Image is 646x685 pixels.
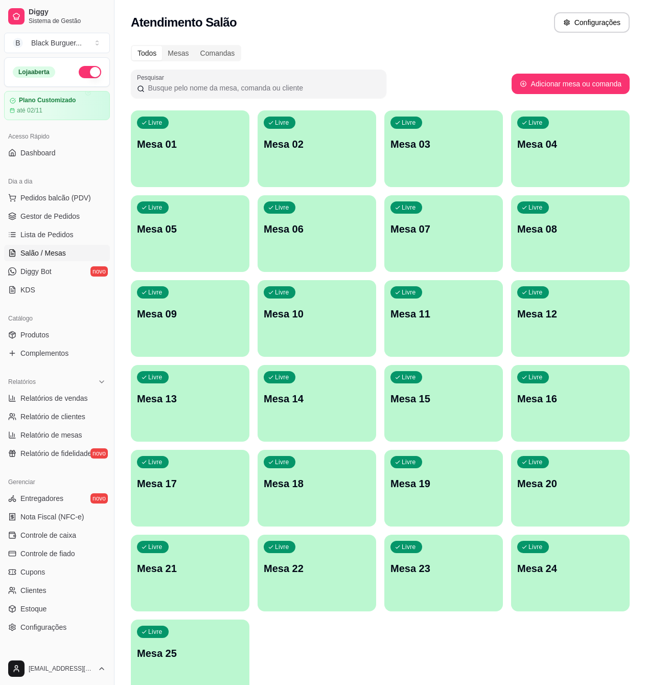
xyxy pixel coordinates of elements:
button: LivreMesa 09 [131,280,249,357]
p: Livre [148,628,163,636]
span: Estoque [20,604,47,614]
p: Mesa 19 [390,476,497,491]
a: Nota Fiscal (NFC-e) [4,509,110,525]
button: LivreMesa 14 [258,365,376,442]
button: LivreMesa 24 [511,535,630,611]
span: Diggy Bot [20,266,52,277]
span: Relatório de clientes [20,412,85,422]
span: Configurações [20,622,66,632]
span: Relatório de fidelidade [20,448,91,459]
p: Mesa 18 [264,476,370,491]
p: Mesa 14 [264,392,370,406]
button: Select a team [4,33,110,53]
a: Gestor de Pedidos [4,208,110,224]
article: até 02/11 [17,106,42,115]
button: LivreMesa 15 [384,365,503,442]
a: Cupons [4,564,110,580]
button: LivreMesa 17 [131,450,249,527]
span: Salão / Mesas [20,248,66,258]
button: LivreMesa 06 [258,195,376,272]
a: Entregadoresnovo [4,490,110,507]
span: Nota Fiscal (NFC-e) [20,512,84,522]
p: Mesa 03 [390,137,497,151]
span: Clientes [20,585,47,596]
span: [EMAIL_ADDRESS][DOMAIN_NAME] [29,665,94,673]
button: LivreMesa 23 [384,535,503,611]
a: Plano Customizadoaté 02/11 [4,91,110,120]
p: Livre [275,288,289,296]
span: KDS [20,285,35,295]
button: LivreMesa 08 [511,195,630,272]
p: Livre [402,373,416,381]
p: Livre [402,458,416,466]
p: Mesa 05 [137,222,243,236]
a: Lista de Pedidos [4,226,110,243]
p: Livre [148,203,163,212]
a: Controle de fiado [4,545,110,562]
p: Livre [275,373,289,381]
p: Mesa 04 [517,137,624,151]
div: Loja aberta [13,66,55,78]
span: Relatórios [8,378,36,386]
a: Estoque [4,601,110,617]
span: Sistema de Gestão [29,17,106,25]
button: LivreMesa 18 [258,450,376,527]
a: Produtos [4,327,110,343]
div: Comandas [195,46,241,60]
p: Livre [528,288,543,296]
p: Mesa 16 [517,392,624,406]
button: LivreMesa 22 [258,535,376,611]
button: Configurações [554,12,630,33]
a: Clientes [4,582,110,599]
span: Relatórios de vendas [20,393,88,403]
button: LivreMesa 05 [131,195,249,272]
span: Produtos [20,330,49,340]
label: Pesquisar [137,73,168,82]
span: B [13,38,23,48]
p: Livre [148,119,163,127]
input: Pesquisar [145,83,380,93]
a: Relatório de mesas [4,427,110,443]
a: Dashboard [4,145,110,161]
a: Controle de caixa [4,527,110,543]
p: Livre [402,119,416,127]
button: LivreMesa 01 [131,110,249,187]
p: Mesa 17 [137,476,243,491]
p: Livre [528,543,543,551]
span: Diggy [29,8,106,17]
span: Gestor de Pedidos [20,211,80,221]
p: Mesa 12 [517,307,624,321]
button: LivreMesa 12 [511,280,630,357]
a: Relatório de fidelidadenovo [4,445,110,462]
p: Mesa 22 [264,561,370,576]
button: LivreMesa 02 [258,110,376,187]
span: Pedidos balcão (PDV) [20,193,91,203]
p: Livre [402,203,416,212]
button: LivreMesa 11 [384,280,503,357]
button: LivreMesa 10 [258,280,376,357]
p: Livre [402,288,416,296]
p: Livre [528,119,543,127]
p: Mesa 20 [517,476,624,491]
p: Mesa 23 [390,561,497,576]
span: Lista de Pedidos [20,230,74,240]
a: Salão / Mesas [4,245,110,261]
button: LivreMesa 13 [131,365,249,442]
div: Black Burguer ... [31,38,82,48]
p: Mesa 13 [137,392,243,406]
p: Livre [148,458,163,466]
button: Pedidos balcão (PDV) [4,190,110,206]
p: Livre [275,119,289,127]
a: Complementos [4,345,110,361]
p: Mesa 10 [264,307,370,321]
a: Configurações [4,619,110,635]
button: LivreMesa 03 [384,110,503,187]
p: Livre [402,543,416,551]
button: LivreMesa 19 [384,450,503,527]
div: Catálogo [4,310,110,327]
div: Dia a dia [4,173,110,190]
a: Relatório de clientes [4,408,110,425]
p: Mesa 07 [390,222,497,236]
div: Gerenciar [4,474,110,490]
p: Mesa 01 [137,137,243,151]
